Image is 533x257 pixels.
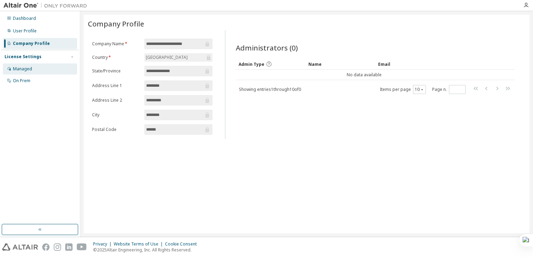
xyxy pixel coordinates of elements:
[92,83,140,88] label: Address Line 1
[13,78,30,84] div: On Prem
[378,59,442,70] div: Email
[5,54,42,60] div: License Settings
[92,55,140,60] label: Country
[88,19,144,29] span: Company Profile
[144,53,212,62] div: [GEOGRAPHIC_DATA]
[145,54,189,61] div: [GEOGRAPHIC_DATA]
[415,87,424,92] button: 10
[308,59,373,70] div: Name
[93,247,201,253] p: © 2025 Altair Engineering, Inc. All Rights Reserved.
[3,2,91,9] img: Altair One
[13,28,37,34] div: User Profile
[54,243,61,251] img: instagram.svg
[236,43,298,53] span: Administrators (0)
[432,85,466,94] span: Page n.
[239,61,264,67] span: Admin Type
[114,241,165,247] div: Website Terms of Use
[239,86,301,92] span: Showing entries 1 through 10 of 0
[65,243,73,251] img: linkedin.svg
[92,98,140,103] label: Address Line 2
[42,243,50,251] img: facebook.svg
[2,243,38,251] img: altair_logo.svg
[92,41,140,47] label: Company Name
[13,66,32,72] div: Managed
[165,241,201,247] div: Cookie Consent
[92,68,140,74] label: State/Province
[77,243,87,251] img: youtube.svg
[13,41,50,46] div: Company Profile
[380,85,426,94] span: Items per page
[92,127,140,132] label: Postal Code
[92,112,140,118] label: City
[236,70,493,80] td: No data available
[93,241,114,247] div: Privacy
[13,16,36,21] div: Dashboard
